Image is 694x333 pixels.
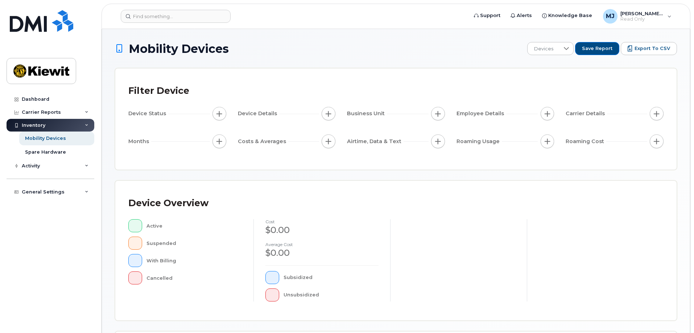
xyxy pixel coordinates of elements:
button: Export to CSV [621,42,677,55]
div: Suspended [146,237,242,250]
span: Device Status [128,110,168,117]
span: Months [128,138,151,145]
span: Device Details [238,110,279,117]
span: Costs & Averages [238,138,288,145]
div: Active [146,219,242,232]
div: Device Overview [128,194,208,213]
div: Subsidized [284,271,379,284]
span: Roaming Cost [566,138,606,145]
span: Business Unit [347,110,387,117]
span: Mobility Devices [129,42,229,55]
span: Devices [528,42,560,55]
h4: Average cost [265,242,379,247]
span: Export to CSV [635,45,670,52]
div: Cancelled [146,271,242,284]
div: Filter Device [128,82,189,100]
span: Employee Details [457,110,506,117]
div: $0.00 [265,224,379,236]
div: With Billing [146,254,242,267]
div: Unsubsidized [284,288,379,301]
span: Carrier Details [566,110,607,117]
iframe: Messenger Launcher [662,301,689,328]
span: Airtime, Data & Text [347,138,404,145]
span: Roaming Usage [457,138,502,145]
div: $0.00 [265,247,379,259]
h4: cost [265,219,379,224]
span: Save Report [582,45,612,52]
button: Save Report [575,42,619,55]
